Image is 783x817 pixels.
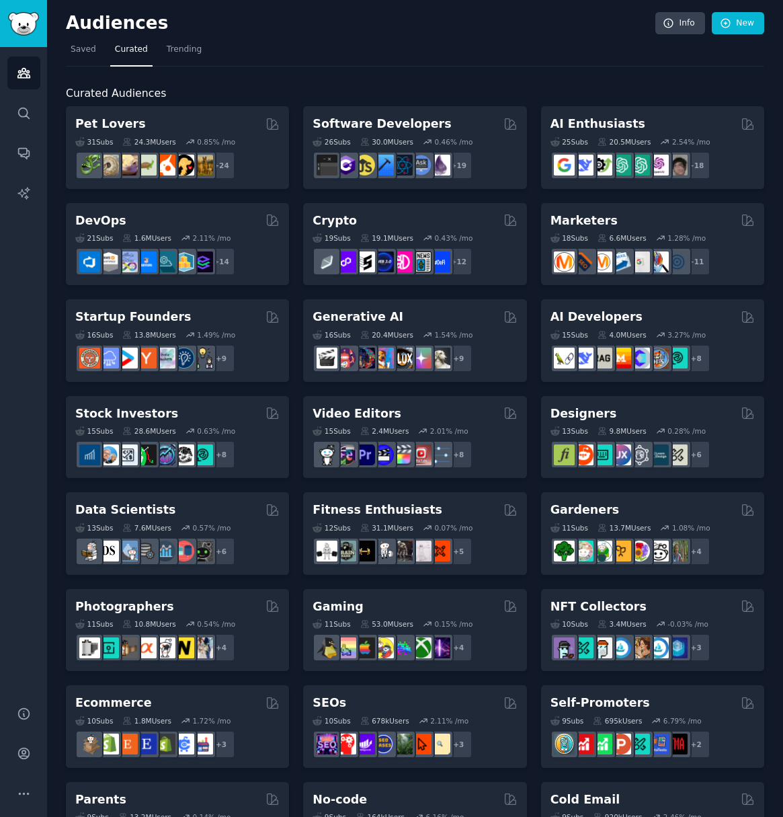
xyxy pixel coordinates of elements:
img: cockatiel [155,155,175,176]
div: 3.4M Users [597,619,647,629]
img: GoogleSearchConsole [411,734,431,754]
img: seogrowth [354,734,375,754]
a: Trending [162,39,206,67]
img: StocksAndTrading [155,444,175,465]
img: NFTExchange [554,637,575,658]
img: dalle2 [335,348,356,368]
div: 1.6M Users [122,233,171,243]
h2: Ecommerce [75,695,152,711]
img: UX_Design [667,444,688,465]
div: + 6 [682,440,710,469]
img: ethstaker [354,251,375,272]
img: DeepSeek [573,348,593,368]
div: 2.11 % /mo [193,233,231,243]
div: 0.28 % /mo [667,426,706,436]
img: AnalogCommunity [117,637,138,658]
img: turtle [136,155,157,176]
img: Etsy [117,734,138,754]
img: 0xPolygon [335,251,356,272]
div: + 14 [207,247,235,276]
span: Curated Audiences [66,85,166,102]
div: 4.0M Users [597,330,647,340]
img: typography [554,444,575,465]
img: GYM [317,541,337,561]
img: aws_cdk [173,251,194,272]
div: 0.85 % /mo [197,137,235,147]
img: datascience [98,541,119,561]
div: + 3 [444,730,472,758]
img: betatests [648,734,669,754]
img: AItoolsCatalog [591,155,612,176]
a: Info [655,12,705,35]
h2: Self-Promoters [550,695,650,711]
h2: Audiences [66,13,655,34]
img: csharp [335,155,356,176]
img: fitness30plus [392,541,413,561]
div: 13.7M Users [597,523,651,533]
img: reviewmyshopify [155,734,175,754]
img: postproduction [429,444,450,465]
img: TestMyApp [667,734,688,754]
img: MistralAI [610,348,631,368]
img: SEO_Digital_Marketing [317,734,337,754]
img: Forex [117,444,138,465]
img: SavageGarden [591,541,612,561]
h2: No-code [313,791,367,808]
div: 26 Sub s [313,137,350,147]
img: dataengineering [136,541,157,561]
div: 16 Sub s [313,330,350,340]
img: Rag [591,348,612,368]
h2: Software Developers [313,116,451,132]
div: 2.01 % /mo [430,426,468,436]
img: dividends [79,444,100,465]
div: 15 Sub s [313,426,350,436]
a: New [712,12,764,35]
div: 3.27 % /mo [667,330,706,340]
h2: Parents [75,791,126,808]
div: 21 Sub s [75,233,113,243]
img: TwitchStreaming [429,637,450,658]
div: 13.8M Users [122,330,175,340]
div: + 18 [682,151,710,180]
img: reactnative [392,155,413,176]
img: WeddingPhotography [192,637,213,658]
img: datasets [173,541,194,561]
img: EntrepreneurRideAlong [79,348,100,368]
img: alphaandbetausers [629,734,650,754]
img: ecommerce_growth [192,734,213,754]
img: technicalanalysis [192,444,213,465]
img: llmops [648,348,669,368]
img: finalcutpro [392,444,413,465]
img: weightroom [373,541,394,561]
img: googleads [629,251,650,272]
h2: Data Scientists [75,502,175,518]
img: CryptoArt [629,637,650,658]
div: 11 Sub s [75,619,113,629]
img: analytics [155,541,175,561]
div: 24.3M Users [122,137,175,147]
div: 0.46 % /mo [435,137,473,147]
div: + 9 [444,344,472,373]
img: OpenAIDev [648,155,669,176]
div: 53.0M Users [360,619,413,629]
div: 10.8M Users [122,619,175,629]
div: + 4 [682,537,710,566]
div: 0.15 % /mo [435,619,473,629]
img: VideoEditors [373,444,394,465]
img: SEO_cases [373,734,394,754]
h2: Gardeners [550,502,620,518]
div: 1.08 % /mo [672,523,710,533]
img: shopify [98,734,119,754]
img: DeepSeek [573,155,593,176]
img: leopardgeckos [117,155,138,176]
img: Trading [136,444,157,465]
img: azuredevops [79,251,100,272]
img: youtubepromotion [573,734,593,754]
img: aivideo [317,348,337,368]
img: logodesign [573,444,593,465]
img: PetAdvice [173,155,194,176]
h2: Fitness Enthusiasts [313,502,442,518]
img: Docker_DevOps [117,251,138,272]
div: + 11 [682,247,710,276]
img: Emailmarketing [610,251,631,272]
